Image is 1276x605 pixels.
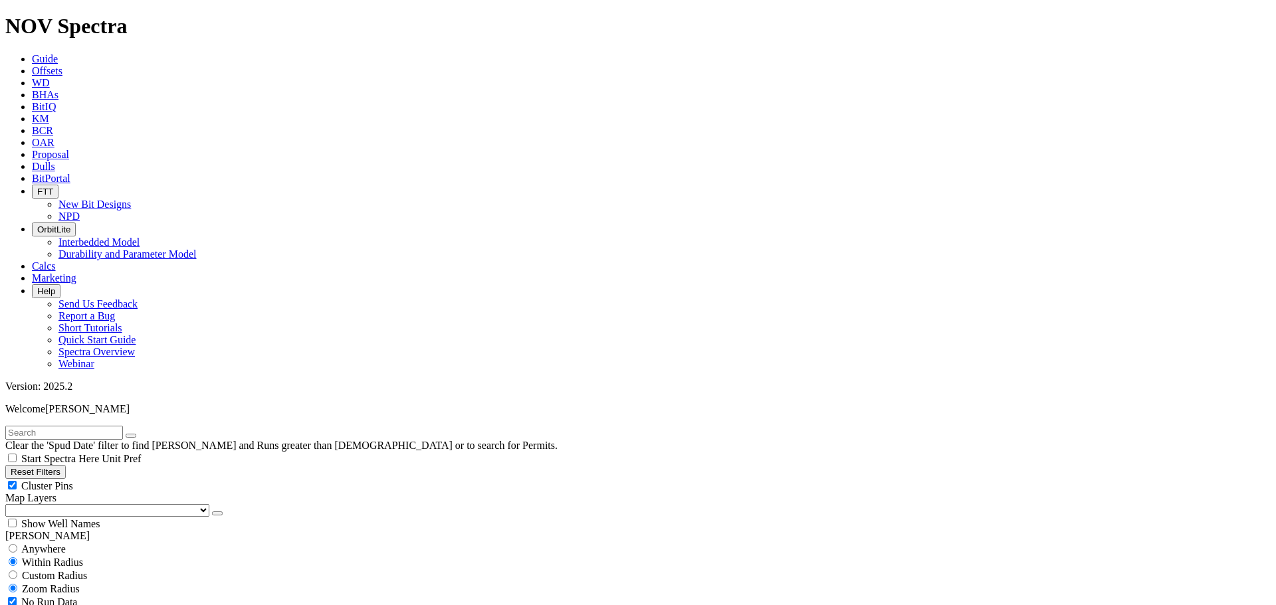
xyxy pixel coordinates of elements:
div: Version: 2025.2 [5,381,1271,392]
span: OrbitLite [37,224,70,234]
a: Interbedded Model [58,236,140,248]
span: [PERSON_NAME] [45,403,130,414]
a: Report a Bug [58,310,115,321]
span: Help [37,286,55,296]
span: Show Well Names [21,518,100,529]
span: Map Layers [5,492,56,503]
span: FTT [37,187,53,197]
a: Offsets [32,65,62,76]
a: BCR [32,125,53,136]
span: Clear the 'Spud Date' filter to find [PERSON_NAME] and Runs greater than [DEMOGRAPHIC_DATA] or to... [5,440,558,451]
a: BitPortal [32,173,70,184]
a: BHAs [32,89,58,100]
a: KM [32,113,49,124]
span: Cluster Pins [21,480,73,491]
h1: NOV Spectra [5,14,1271,39]
a: Spectra Overview [58,346,135,357]
span: Start Spectra Here [21,453,99,464]
button: Reset Filters [5,465,66,479]
button: FTT [32,185,58,199]
a: Webinar [58,358,94,369]
a: BitIQ [32,101,56,112]
a: Proposal [32,149,69,160]
input: Search [5,426,123,440]
span: Within Radius [22,557,83,568]
button: Help [32,284,60,298]
a: OAR [32,137,54,148]
a: Durability and Parameter Model [58,248,197,260]
a: Marketing [32,272,76,284]
a: Calcs [32,260,56,272]
a: Guide [32,53,58,64]
a: WD [32,77,50,88]
button: OrbitLite [32,222,76,236]
a: New Bit Designs [58,199,131,210]
span: Custom Radius [22,570,87,581]
a: Dulls [32,161,55,172]
a: Send Us Feedback [58,298,138,309]
a: Quick Start Guide [58,334,136,345]
span: Unit Pref [102,453,141,464]
a: Short Tutorials [58,322,122,333]
input: Start Spectra Here [8,454,17,462]
p: Welcome [5,403,1271,415]
span: Zoom Radius [22,583,80,594]
a: NPD [58,211,80,222]
span: Anywhere [21,543,66,555]
div: [PERSON_NAME] [5,530,1271,542]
